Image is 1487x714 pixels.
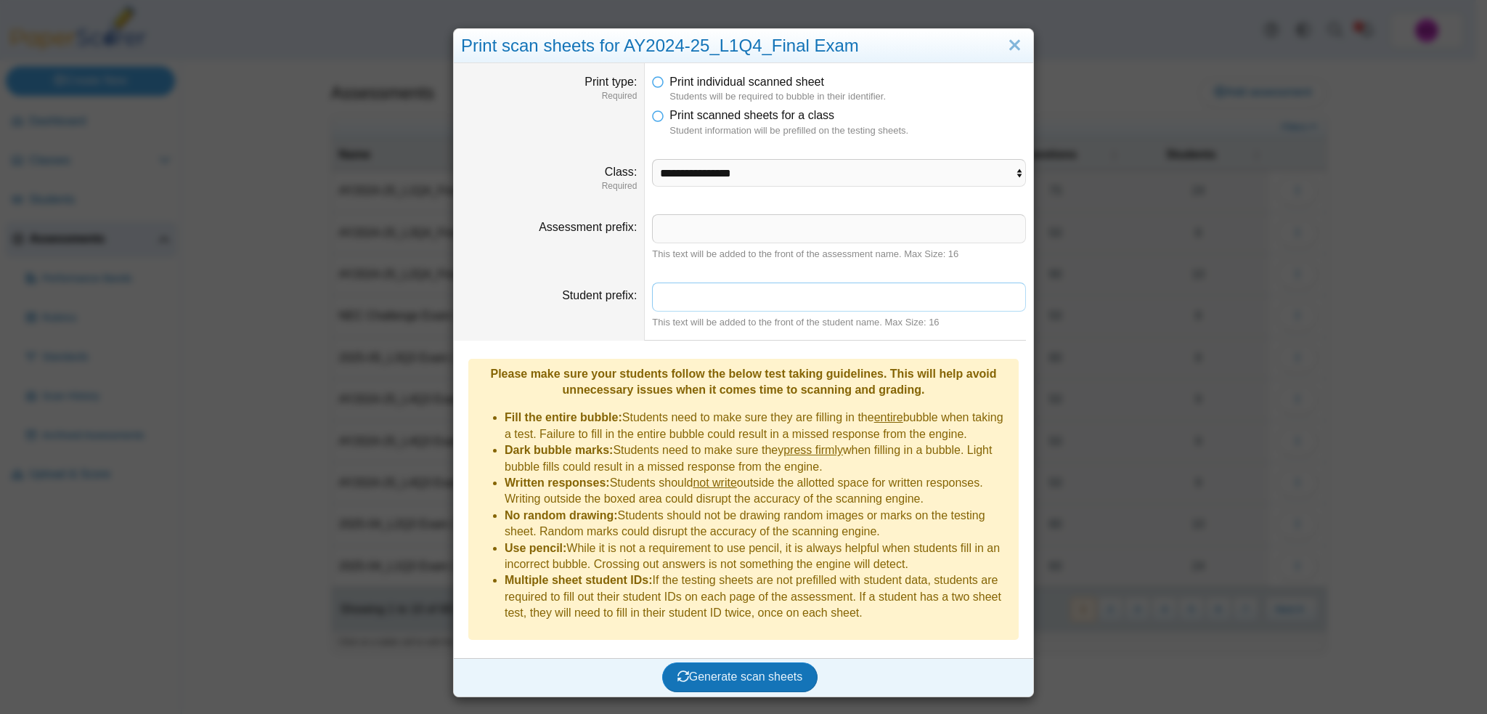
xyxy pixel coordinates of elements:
[505,508,1011,540] li: Students should not be drawing random images or marks on the testing sheet. Random marks could di...
[662,662,818,691] button: Generate scan sheets
[505,540,1011,573] li: While it is not a requirement to use pencil, it is always helpful when students fill in an incorr...
[454,29,1033,63] div: Print scan sheets for AY2024-25_L1Q4_Final Exam
[652,248,1026,261] div: This text will be added to the front of the assessment name. Max Size: 16
[783,444,843,456] u: press firmly
[669,124,1026,137] dfn: Student information will be prefilled on the testing sheets.
[652,316,1026,329] div: This text will be added to the front of the student name. Max Size: 16
[505,442,1011,475] li: Students need to make sure they when filling in a bubble. Light bubble fills could result in a mi...
[677,670,803,683] span: Generate scan sheets
[505,572,1011,621] li: If the testing sheets are not prefilled with student data, students are required to fill out thei...
[539,221,637,233] label: Assessment prefix
[605,166,637,178] label: Class
[461,180,637,192] dfn: Required
[505,444,613,456] b: Dark bubble marks:
[874,411,903,423] u: entire
[505,574,653,586] b: Multiple sheet student IDs:
[505,410,1011,442] li: Students need to make sure they are filling in the bubble when taking a test. Failure to fill in ...
[562,289,637,301] label: Student prefix
[1003,33,1026,58] a: Close
[505,476,610,489] b: Written responses:
[505,509,618,522] b: No random drawing:
[461,90,637,102] dfn: Required
[669,90,1026,103] dfn: Students will be required to bubble in their identifier.
[584,76,637,88] label: Print type
[669,109,834,121] span: Print scanned sheets for a class
[693,476,736,489] u: not write
[505,542,566,554] b: Use pencil:
[490,368,996,396] b: Please make sure your students follow the below test taking guidelines. This will help avoid unne...
[505,475,1011,508] li: Students should outside the allotted space for written responses. Writing outside the boxed area ...
[505,411,622,423] b: Fill the entire bubble:
[669,76,824,88] span: Print individual scanned sheet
